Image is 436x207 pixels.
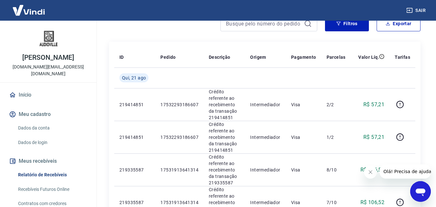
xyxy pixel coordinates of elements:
[291,199,316,206] p: Visa
[8,0,50,20] img: Vindi
[5,64,91,77] p: [DOMAIN_NAME][EMAIL_ADDRESS][DOMAIN_NAME]
[291,54,316,60] p: Pagamento
[119,101,150,108] p: 219414851
[327,54,346,60] p: Parcelas
[160,134,198,140] p: 17532293186607
[22,54,74,61] p: [PERSON_NAME]
[377,16,421,31] button: Exportar
[15,136,89,149] a: Dados de login
[291,134,316,140] p: Visa
[327,167,346,173] p: 8/10
[160,167,198,173] p: 17531913641314
[410,181,431,202] iframe: Botão para abrir a janela de mensagens
[291,167,316,173] p: Visa
[358,54,379,60] p: Valor Líq.
[8,88,89,102] a: Início
[250,199,281,206] p: Intermediador
[15,183,89,196] a: Recebíveis Futuros Online
[325,16,369,31] button: Filtros
[4,5,54,10] span: Olá! Precisa de ajuda?
[250,101,281,108] p: Intermediador
[209,154,240,186] p: Crédito referente ao recebimento da transação 219335587
[250,134,281,140] p: Intermediador
[226,19,301,28] input: Busque pelo número do pedido
[364,166,377,179] iframe: Fechar mensagem
[360,199,385,206] p: R$ 106,52
[363,101,384,109] p: R$ 57,21
[327,101,346,108] p: 2/2
[160,101,198,108] p: 17532293186607
[380,164,431,179] iframe: Mensagem da empresa
[119,134,150,140] p: 219414851
[209,54,230,60] p: Descrição
[15,168,89,181] a: Relatório de Recebíveis
[209,121,240,153] p: Crédito referente ao recebimento da transação 219414851
[363,133,384,141] p: R$ 57,21
[327,134,346,140] p: 1/2
[119,167,150,173] p: 219335587
[405,5,428,16] button: Sair
[8,107,89,121] button: Meu cadastro
[360,166,385,174] p: R$ 106,52
[209,88,240,121] p: Crédito referente ao recebimento da transação 219414851
[291,101,316,108] p: Visa
[119,54,124,60] p: ID
[119,199,150,206] p: 219335587
[160,54,176,60] p: Pedido
[8,154,89,168] button: Meus recebíveis
[122,75,146,81] span: Qui, 21 ago
[250,167,281,173] p: Intermediador
[160,199,198,206] p: 17531913641314
[395,54,410,60] p: Tarifas
[15,121,89,135] a: Dados da conta
[250,54,266,60] p: Origem
[35,26,61,52] img: 6ac00c6d-d6e0-46be-a8c6-07aa5c0cb8d2.jpeg
[327,199,346,206] p: 7/10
